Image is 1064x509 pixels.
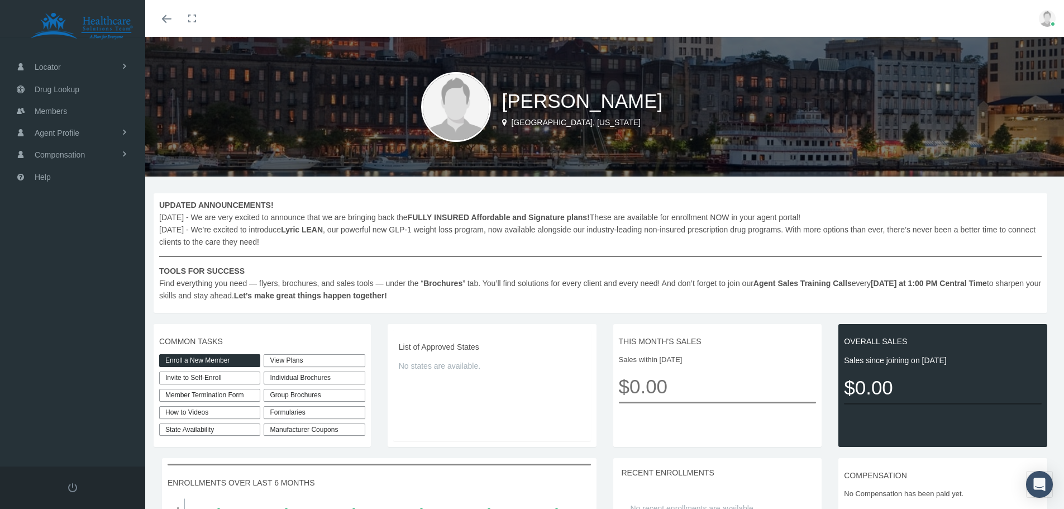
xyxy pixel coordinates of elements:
[264,406,365,419] div: Formularies
[844,488,1042,500] span: No Compensation has been paid yet.
[35,79,79,100] span: Drug Lookup
[159,201,274,210] b: UPDATED ANNOUNCEMENTS!
[159,199,1042,302] span: [DATE] - We are very excited to announce that we are bringing back the These are available for en...
[159,267,245,275] b: TOOLS FOR SUCCESS
[399,360,585,372] span: No states are available.
[15,12,149,40] img: HEALTHCARE SOLUTIONS TEAM, LLC
[622,468,714,477] span: RECENT ENROLLMENTS
[159,424,260,436] a: State Availability
[421,72,491,142] img: user-placeholder.jpg
[35,56,61,78] span: Locator
[399,341,585,353] span: List of Approved States
[35,144,85,165] span: Compensation
[619,335,817,348] span: THIS MONTH'S SALES
[168,477,591,489] span: ENROLLMENTS OVER LAST 6 MONTHS
[264,389,365,402] div: Group Brochures
[159,354,260,367] a: Enroll a New Member
[844,354,1042,367] span: Sales since joining on [DATE]
[159,389,260,402] a: Member Termination Form
[871,279,987,288] b: [DATE] at 1:00 PM Central Time
[264,372,365,384] div: Individual Brochures
[753,279,852,288] b: Agent Sales Training Calls
[35,101,67,122] span: Members
[511,118,641,127] span: [GEOGRAPHIC_DATA], [US_STATE]
[619,354,817,365] span: Sales within [DATE]
[264,354,365,367] a: View Plans
[264,424,365,436] a: Manufacturer Coupons
[1039,10,1056,27] img: user-placeholder.jpg
[35,167,51,188] span: Help
[281,225,323,234] b: Lyric LEAN
[844,469,1042,482] span: COMPENSATION
[502,90,663,112] span: [PERSON_NAME]
[35,122,79,144] span: Agent Profile
[159,406,260,419] a: How to Videos
[423,279,462,288] b: Brochures
[1026,471,1053,498] div: Open Intercom Messenger
[619,371,817,402] span: $0.00
[408,213,590,222] b: FULLY INSURED Affordable and Signature plans!
[159,335,365,348] span: COMMON TASKS
[844,372,1042,403] span: $0.00
[844,335,1042,348] span: OVERALL SALES
[234,291,387,300] b: Let’s make great things happen together!
[159,372,260,384] a: Invite to Self-Enroll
